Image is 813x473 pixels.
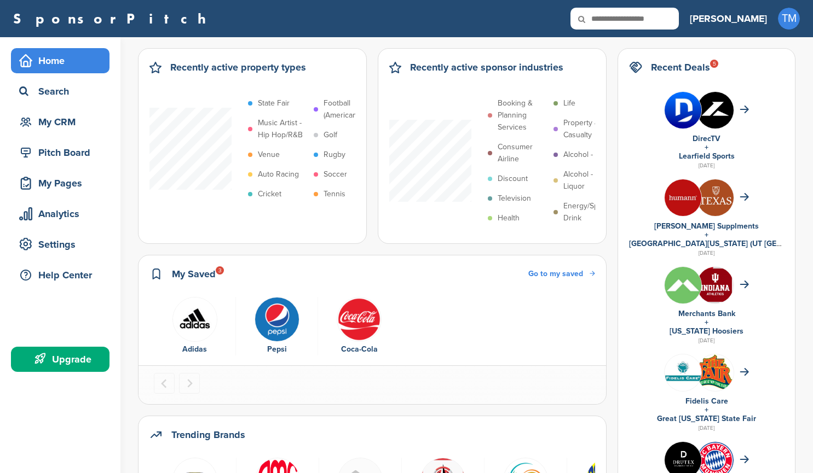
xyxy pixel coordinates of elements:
[665,179,701,216] img: Xl cslqk 400x400
[665,267,701,303] img: Xco1jgka 400x400
[179,373,200,394] button: Next slide
[11,79,109,104] a: Search
[241,297,312,356] a: Pepsi logo Pepsi
[13,11,213,26] a: SponsorPitch
[171,427,245,442] h2: Trending Brands
[690,11,767,26] h3: [PERSON_NAME]
[258,188,281,200] p: Cricket
[11,109,109,135] a: My CRM
[563,200,614,224] p: Energy/Sports Drink
[410,60,563,75] h2: Recently active sponsor industries
[159,297,230,356] a: Hwjxykur 400x400 Adidas
[528,269,583,278] span: Go to my saved
[697,354,734,390] img: Download
[16,235,109,254] div: Settings
[172,266,216,282] h2: My Saved
[11,347,109,372] a: Upgrade
[678,309,735,318] a: Merchants Bank
[690,7,767,31] a: [PERSON_NAME]
[563,117,614,141] p: Property & Casualty
[629,336,784,346] div: [DATE]
[255,297,299,342] img: Pepsi logo
[216,266,224,275] div: 3
[657,414,756,423] a: Great [US_STATE] State Fair
[318,297,400,356] div: 3 of 3
[685,396,728,406] a: Fidelis Care
[629,248,784,258] div: [DATE]
[337,297,382,342] img: 451ddf96e958c635948cd88c29892565
[563,97,575,109] p: Life
[16,173,109,193] div: My Pages
[498,141,548,165] p: Consumer Airline
[654,221,759,231] a: [PERSON_NAME] Supplments
[154,373,175,394] button: Previous slide
[705,405,708,414] a: +
[498,97,548,133] p: Booking & Planning Services
[498,173,528,185] p: Discount
[324,343,395,355] div: Coca-Cola
[241,343,312,355] div: Pepsi
[563,168,614,192] p: Alcohol - Liquor
[528,268,595,280] a: Go to my saved
[629,161,784,171] div: [DATE]
[16,81,109,101] div: Search
[705,318,708,327] a: +
[16,349,109,369] div: Upgrade
[697,92,734,129] img: Yitarkkj 400x400
[324,129,337,141] p: Golf
[629,423,784,433] div: [DATE]
[11,262,109,288] a: Help Center
[236,297,318,356] div: 2 of 3
[651,60,710,75] h2: Recent Deals
[665,354,701,391] img: Data
[172,297,217,342] img: Hwjxykur 400x400
[670,326,743,336] a: [US_STATE] Hoosiers
[11,140,109,165] a: Pitch Board
[170,60,306,75] h2: Recently active property types
[324,188,345,200] p: Tennis
[324,149,345,161] p: Rugby
[258,149,280,161] p: Venue
[11,171,109,196] a: My Pages
[258,168,299,180] p: Auto Racing
[710,60,718,68] div: 5
[16,204,109,224] div: Analytics
[778,8,800,30] span: TM
[324,97,374,121] p: Football (American)
[693,134,720,143] a: DirecTV
[11,48,109,73] a: Home
[11,201,109,226] a: Analytics
[705,143,708,152] a: +
[324,297,395,356] a: 451ddf96e958c635948cd88c29892565 Coca-Cola
[679,151,735,161] a: Learfield Sports
[16,51,109,71] div: Home
[324,168,347,180] p: Soccer
[697,179,734,216] img: Unnamed
[11,232,109,257] a: Settings
[563,149,612,161] p: Alcohol - Beer
[498,192,531,205] p: Television
[498,212,520,224] p: Health
[705,230,708,240] a: +
[16,265,109,285] div: Help Center
[697,267,734,303] img: W dv5gwi 400x400
[154,297,236,356] div: 1 of 3
[665,92,701,129] img: 0c2wmxyy 400x400
[159,343,230,355] div: Adidas
[16,143,109,162] div: Pitch Board
[258,117,308,141] p: Music Artist - Hip Hop/R&B
[16,112,109,132] div: My CRM
[258,97,290,109] p: State Fair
